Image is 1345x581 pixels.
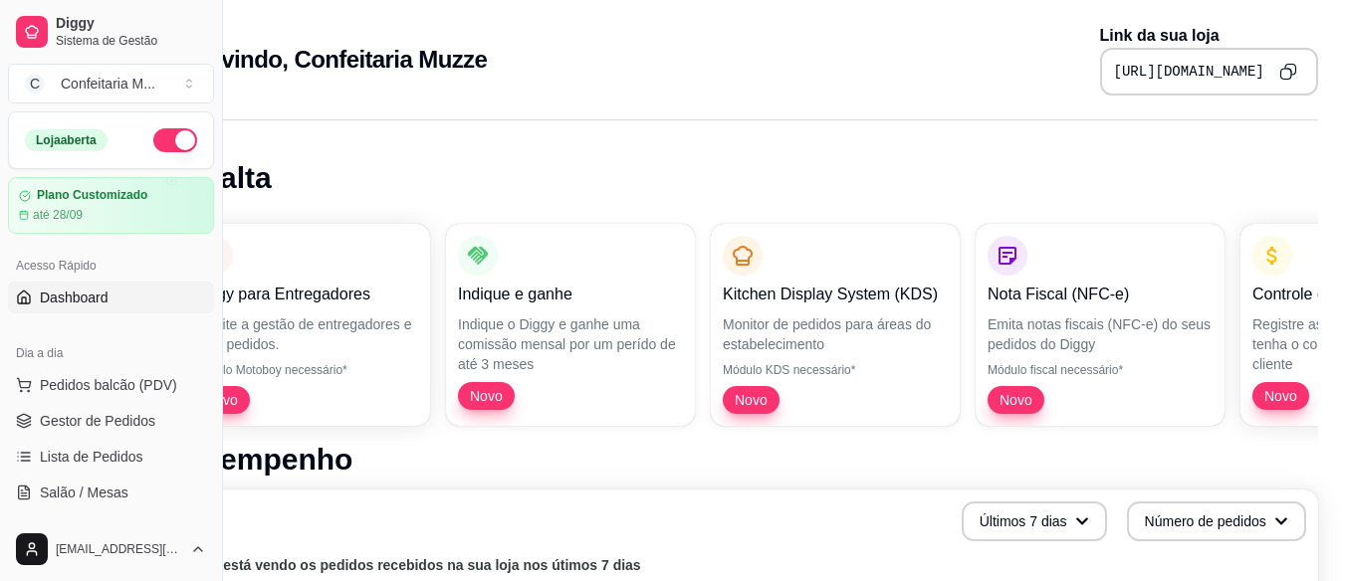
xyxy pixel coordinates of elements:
text: Você está vendo os pedidos recebidos na sua loja nos útimos 7 dias [187,557,641,573]
button: Copy to clipboard [1272,56,1304,88]
a: Dashboard [8,282,214,313]
div: Dia a dia [8,337,214,369]
a: Lista de Pedidos [8,441,214,473]
button: Últimos 7 dias [962,501,1107,541]
p: Nota Fiscal (NFC-e) [988,283,1213,306]
p: Emita notas fiscais (NFC-e) do seus pedidos do Diggy [988,314,1213,354]
span: Novo [727,390,776,410]
button: [EMAIL_ADDRESS][DOMAIN_NAME] [8,525,214,573]
p: Facilite a gestão de entregadores e seus pedidos. [193,314,418,354]
p: Indique o Diggy e ganhe uma comissão mensal por um perído de até 3 meses [458,314,683,374]
p: Link da sua loja [1100,24,1318,48]
h1: Desempenho [165,442,1318,478]
p: Diggy para Entregadores [193,283,418,306]
pre: [URL][DOMAIN_NAME] [1114,62,1264,82]
span: Novo [992,390,1040,410]
h1: Em alta [165,160,1318,196]
button: Nota Fiscal (NFC-e)Emita notas fiscais (NFC-e) do seus pedidos do DiggyMódulo fiscal necessário*Novo [976,224,1225,426]
p: Indique e ganhe [458,283,683,306]
span: C [25,74,45,94]
span: Diggy [56,15,206,33]
p: Módulo KDS necessário* [723,362,948,378]
p: Módulo Motoboy necessário* [193,362,418,378]
article: até 28/09 [33,207,83,223]
button: Indique e ganheIndique o Diggy e ganhe uma comissão mensal por um perído de até 3 mesesNovo [446,224,695,426]
span: Lista de Pedidos [40,447,143,467]
span: Dashboard [40,288,109,307]
div: Confeitaria M ... [61,74,155,94]
span: Salão / Mesas [40,483,128,502]
span: Novo [1256,386,1305,406]
button: Alterar Status [153,128,197,152]
div: Loja aberta [25,129,108,151]
span: Novo [462,386,511,406]
p: Monitor de pedidos para áreas do estabelecimento [723,314,948,354]
button: Número de pedidos [1127,501,1306,541]
article: Plano Customizado [37,188,147,203]
a: Diggy Botnovo [8,512,214,544]
a: Plano Customizadoaté 28/09 [8,177,214,234]
span: Sistema de Gestão [56,33,206,49]
div: Acesso Rápido [8,250,214,282]
button: Kitchen Display System (KDS)Monitor de pedidos para áreas do estabelecimentoMódulo KDS necessário... [711,224,960,426]
a: Gestor de Pedidos [8,405,214,437]
a: DiggySistema de Gestão [8,8,214,56]
button: Diggy para EntregadoresFacilite a gestão de entregadores e seus pedidos.Módulo Motoboy necessário... [181,224,430,426]
button: Select a team [8,64,214,103]
span: [EMAIL_ADDRESS][DOMAIN_NAME] [56,541,182,557]
p: Kitchen Display System (KDS) [723,283,948,306]
h2: Bem vindo, Confeitaria Muzze [165,44,487,76]
p: Módulo fiscal necessário* [988,362,1213,378]
span: Gestor de Pedidos [40,411,155,431]
a: Salão / Mesas [8,477,214,508]
span: Pedidos balcão (PDV) [40,375,177,395]
button: Pedidos balcão (PDV) [8,369,214,401]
